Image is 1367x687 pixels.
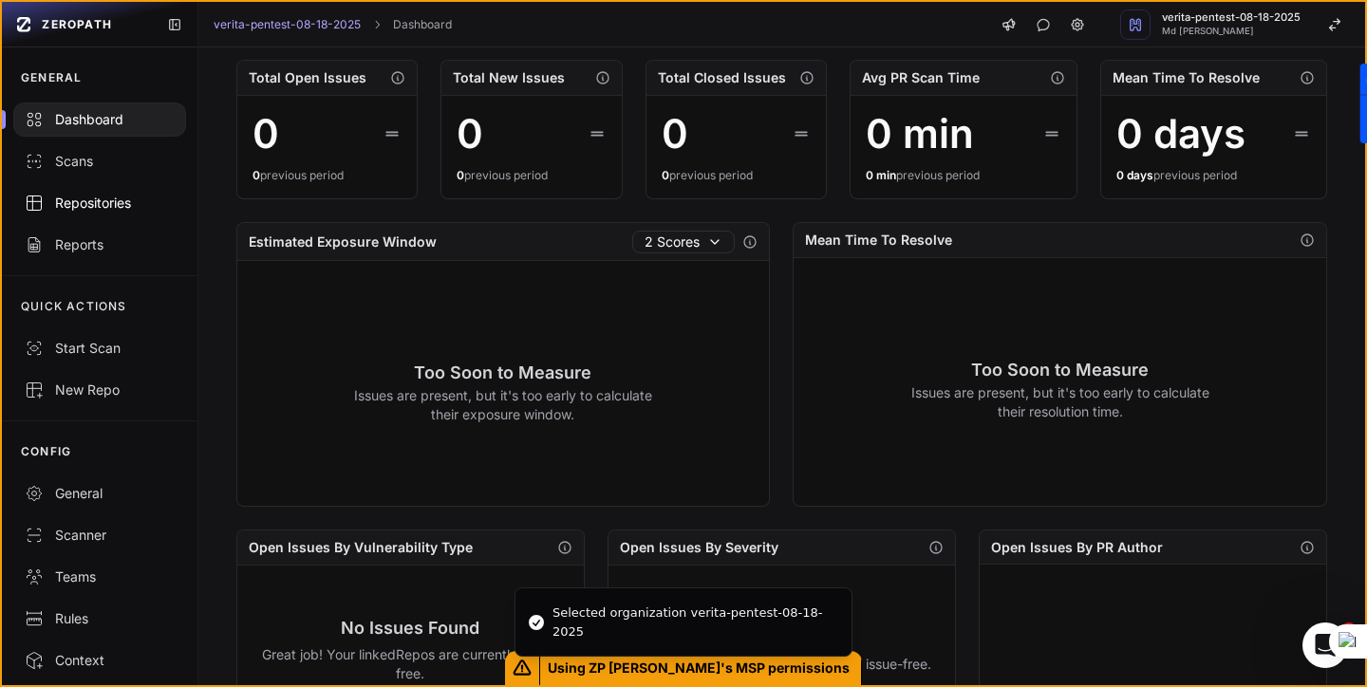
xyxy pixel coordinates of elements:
div: Start Scan [25,339,175,358]
a: Context [2,640,197,681]
div: Context [25,651,175,670]
p: GENERAL [21,70,82,85]
div: Dashboard [25,110,175,129]
div: 0 [662,111,688,157]
h3: Too Soon to Measure [910,357,1209,383]
span: 0 [662,168,669,182]
span: verita-pentest-08-18-2025 [1162,12,1301,23]
button: Start Scan [2,327,197,369]
a: Dashboard [2,99,197,140]
div: previous period [1116,168,1311,183]
a: Reports [2,224,197,266]
a: Scans [2,140,197,182]
div: previous period [253,168,403,183]
p: QUICK ACTIONS [21,299,127,314]
a: Repositories [2,182,197,224]
span: 1 [1341,622,1357,638]
h2: Avg PR Scan Time [862,68,980,87]
h2: Open Issues By PR Author [991,538,1163,557]
div: Repositories [25,194,175,213]
button: verita-pentest-08-18-2025 Md [PERSON_NAME] [1109,2,1365,47]
div: Rules [25,609,175,628]
div: Teams [25,567,175,586]
h3: No Issues Found [261,615,560,641]
p: Issues are present, but it's too early to calculate their exposure window. [353,386,652,424]
a: General [2,473,197,514]
div: 0 [253,111,279,157]
a: verita-pentest-08-18-2025 [214,17,361,32]
div: 0 [457,111,483,157]
h2: Total Open Issues [249,68,366,87]
span: 0 [253,168,260,182]
div: Scans [25,152,175,171]
nav: breadcrumb [214,17,452,32]
a: New Repo [2,369,197,411]
a: ZEROPATH [9,9,152,40]
a: Dashboard [393,17,452,32]
div: previous period [866,168,1060,183]
h2: Total New Issues [453,68,565,87]
h3: Too Soon to Measure [353,360,652,386]
h2: Estimated Exposure Window [249,232,437,251]
div: previous period [457,168,607,183]
span: 0 [457,168,464,182]
a: Scanner [2,514,197,556]
a: Teams [2,556,197,598]
h2: Open Issues By Severity [620,538,778,557]
iframe: Intercom live chat [1302,622,1348,668]
div: New Repo [25,381,175,399]
button: 2 Scores [632,231,735,253]
p: Great job! Your linkedRepos are currently issue-free. [261,645,560,683]
div: 0 days [1116,111,1245,157]
p: CONFIG [21,444,71,459]
span: ZEROPATH [42,17,112,32]
h2: Mean Time To Resolve [805,231,952,250]
div: Scanner [25,526,175,545]
span: 0 min [866,168,896,182]
div: General [25,484,175,503]
h2: Mean Time To Resolve [1113,68,1260,87]
div: Reports [25,235,175,254]
h2: Open Issues By Vulnerability Type [249,538,473,557]
div: 0 min [866,111,974,157]
div: previous period [662,168,812,183]
span: Using ZP [PERSON_NAME]'s MSP permissions [540,651,862,685]
h2: Total Closed Issues [658,68,786,87]
div: Selected organization verita-pentest-08-18-2025 [552,603,836,641]
a: Rules [2,598,197,640]
span: Md [PERSON_NAME] [1162,27,1301,36]
p: Issues are present, but it's too early to calculate their resolution time. [910,383,1209,421]
span: 0 days [1116,168,1153,182]
svg: chevron right, [370,18,384,31]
